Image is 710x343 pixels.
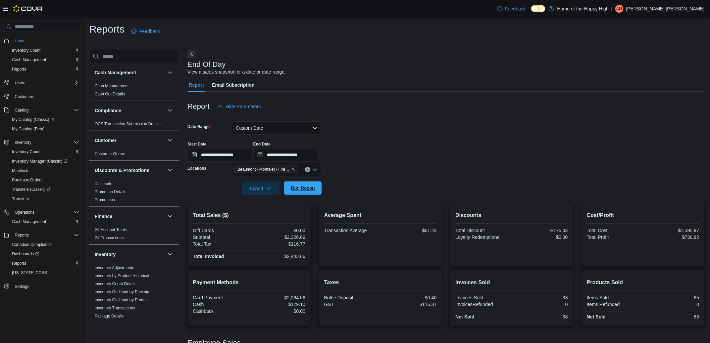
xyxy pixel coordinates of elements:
span: Settings [12,282,79,291]
span: Package Details [95,313,124,319]
h2: Invoices Sold [455,278,568,287]
h2: Average Spent [324,211,437,219]
button: Reports [12,231,32,239]
h3: Report [188,102,210,111]
span: Inventory Count [12,149,41,155]
span: Dashboards [9,250,79,258]
img: Cova [13,5,43,12]
div: Cash Management [89,82,180,101]
div: $116.77 [250,241,305,247]
button: Customer [95,137,165,144]
button: Reports [1,230,82,240]
button: Finance [95,213,165,220]
h3: Inventory [95,251,116,258]
div: 85 [644,295,699,300]
a: Home [12,37,28,45]
button: Manifests [7,166,82,175]
button: Compliance [166,106,174,115]
span: Email Subscription [212,78,255,92]
button: Discounts & Promotions [95,167,165,174]
button: Purchase Orders [7,175,82,185]
button: Operations [1,208,82,217]
span: Canadian Compliance [9,241,79,249]
a: Customers [12,93,37,101]
a: My Catalog (Classic) [7,115,82,124]
a: Inventory Manager (Classic) [9,157,70,165]
span: Operations [12,208,79,216]
span: Transfers [12,196,29,202]
button: Export [242,182,280,195]
div: Discounts & Promotions [89,180,180,207]
a: Settings [12,283,32,291]
h2: Total Sales ($) [193,211,305,219]
h3: Compliance [95,107,121,114]
span: Canadian Compliance [12,242,52,247]
div: Card Payment [193,295,248,300]
a: Inventory Transactions [95,306,135,310]
a: Feedback [129,25,162,38]
a: Canadian Compliance [9,241,54,249]
span: My Catalog (Beta) [9,125,79,133]
button: My Catalog (Beta) [7,124,82,134]
span: Feedback [139,28,160,35]
div: $2,443.66 [250,254,305,259]
button: Users [1,78,82,87]
a: Inventory Manager (Classic) [7,157,82,166]
a: Discounts [95,181,112,186]
span: Inventory Manager (Classic) [9,157,79,165]
a: Dashboards [7,249,82,259]
span: [US_STATE] CCRS [12,270,47,275]
span: My Catalog (Classic) [12,117,54,122]
button: Next [188,50,196,58]
strong: Net Sold [455,314,474,319]
button: Inventory [166,250,174,258]
button: Cash Management [166,69,174,77]
span: My Catalog (Classic) [9,116,79,124]
span: Export [246,182,275,195]
span: Home [15,38,26,44]
span: Operations [15,210,35,215]
span: AG [616,5,622,13]
h1: Reports [89,23,124,36]
a: Inventory by Product Historical [95,273,149,278]
button: Reports [7,65,82,74]
a: Feedback [495,2,528,15]
a: Cash Management [9,56,49,64]
a: GL Transactions [95,235,124,240]
span: Manifests [12,168,29,173]
h3: Discounts & Promotions [95,167,149,174]
span: Reports [15,232,29,238]
div: 38 [513,314,568,319]
button: [US_STATE] CCRS [7,268,82,277]
a: My Catalog (Beta) [9,125,47,133]
span: Inventory Count Details [95,281,137,287]
div: $0.00 [250,228,305,233]
span: Customers [15,94,34,99]
a: Inventory On Hand by Product [95,298,149,302]
div: $0.00 [250,308,305,314]
button: Compliance [95,107,165,114]
span: Feedback [505,5,526,12]
span: Purchase Orders [12,177,43,183]
span: Run Report [291,185,315,191]
button: Cash Management [7,55,82,65]
button: Inventory Count [7,147,82,157]
a: Cash Management [9,218,49,226]
h2: Taxes [324,278,437,287]
button: Custom Date [232,121,322,135]
a: OCS Transaction Submission Details [95,122,161,126]
div: Total Discount [455,228,510,233]
a: [US_STATE] CCRS [9,269,50,277]
span: Inventory Count [9,46,79,54]
a: GL Account Totals [95,227,127,232]
div: 0 [513,302,568,307]
a: Inventory On Hand by Package [95,290,151,294]
button: Clear input [305,167,310,172]
span: Reports [9,65,79,73]
button: Remove Beaumont - Montalet - Fire & Flower from selection in this group [291,167,295,171]
label: Date Range [188,124,211,129]
span: Transfers (Classic) [9,185,79,194]
button: Transfers [7,194,82,204]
